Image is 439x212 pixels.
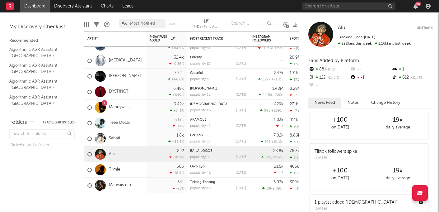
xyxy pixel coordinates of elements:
div: daily average [369,175,427,182]
div: +541 % [170,108,184,113]
div: 66 [415,2,421,6]
span: Tracking Since: [DATE] [338,36,375,39]
div: Recommended [9,37,75,45]
a: Algorithmic A&R Assistant ([GEOGRAPHIC_DATA]) [9,46,68,59]
span: Alu [338,25,345,31]
div: on [DATE] [311,175,369,182]
div: Për Kon [190,134,246,137]
div: -0.36 % [169,62,184,66]
div: 3.63k [290,156,302,160]
span: -10.2 % [324,68,338,71]
div: 7-Day Fans Added (7-Day Fans Added) [194,23,218,31]
div: [DATE] [236,46,246,50]
div: -7.62k [290,109,304,113]
div: +84.9 % [168,46,184,50]
div: ( ) [259,93,283,97]
span: -1.79k [262,47,272,50]
div: popularity: 51 [190,93,210,97]
div: 1.48M [272,87,283,91]
a: [MEDICAL_DATA] [109,58,142,63]
div: 1.03k [274,118,283,122]
div: 1 [391,65,433,74]
span: 10 [266,187,270,190]
div: popularity: 0 [190,156,209,159]
div: popularity: 12 [190,62,210,65]
span: 1.16k fans last week [338,42,411,46]
a: Algorithmic A&R Assistant ([GEOGRAPHIC_DATA]) [9,78,68,91]
input: Search... [228,19,274,28]
div: +85.4 % [168,140,184,144]
div: 3.17k [175,118,184,122]
div: [DATE] [236,78,246,81]
div: 8.29M [290,87,301,91]
span: 7-Day Fans Added [150,35,170,42]
div: -13.4k [290,187,304,191]
a: Sahati [109,136,120,141]
button: Tracked Artists(11) [43,121,75,124]
div: +100 [311,116,369,124]
span: +61.1 % [271,140,283,144]
span: 122 [265,156,271,159]
div: ( ) [261,140,283,144]
div: daily average [369,124,427,131]
div: 309k [290,180,299,184]
span: -25.6 % [272,156,283,159]
span: -135 % [273,47,283,50]
div: -23 % [173,186,184,190]
div: Holy Father [190,103,246,106]
div: 7.72k [174,71,184,75]
button: Notes [341,98,365,108]
a: [DEMOGRAPHIC_DATA] [190,103,228,106]
div: [DATE] [236,124,246,128]
div: ( ) [258,46,283,50]
div: 21.5k [274,165,283,169]
div: -28.9 % [169,155,184,159]
div: 6.42k [174,102,184,106]
a: AKAMOLE [190,118,206,122]
div: 9.61k [290,124,302,128]
a: Për Kon [190,134,203,137]
div: 7.02k [273,133,283,137]
div: 122 [308,74,350,82]
div: 1.8k [176,133,184,137]
a: [PERSON_NAME] [109,74,141,79]
a: Algorithmic A&R Assistant ([GEOGRAPHIC_DATA]) [9,62,68,75]
div: 19 x [369,167,427,175]
div: ( ) [258,77,283,81]
span: 2.23k [263,94,271,97]
div: 28.8k [273,149,283,153]
div: Fidelity [190,56,246,59]
span: -31.5 % [409,76,422,79]
div: popularity: 42 [190,124,211,128]
div: 405k [290,165,299,169]
div: Grateful [190,71,246,75]
div: 88 [308,65,350,74]
div: 20.9M [290,55,301,60]
div: [DATE] [236,187,246,190]
div: 1.9k [290,62,300,66]
div: -- [308,82,350,90]
div: Folders [9,119,27,126]
div: [DATE] [315,155,357,161]
div: 191k [290,71,298,75]
input: Search for folders... [9,129,75,138]
div: [DATE] [236,109,246,112]
div: 1 playlist added [315,199,397,206]
div: 271k [290,102,298,106]
div: [DATE] [315,206,397,212]
div: -302k [290,46,303,51]
div: 19 x [369,116,427,124]
input: Search for artists [302,2,395,10]
button: 66 [413,4,418,9]
div: Owo Eyo [190,165,246,168]
div: Filters [94,16,99,34]
a: Fidelity [190,56,202,59]
span: -9.09 % [271,187,283,190]
div: [DATE] [236,62,246,65]
div: [DATE] [236,171,246,175]
div: 612 [391,74,433,82]
span: -1 [280,125,283,128]
div: My Discovery Checklist [9,23,75,31]
div: [DATE] [236,140,246,143]
a: DYSTINCT [109,89,128,94]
